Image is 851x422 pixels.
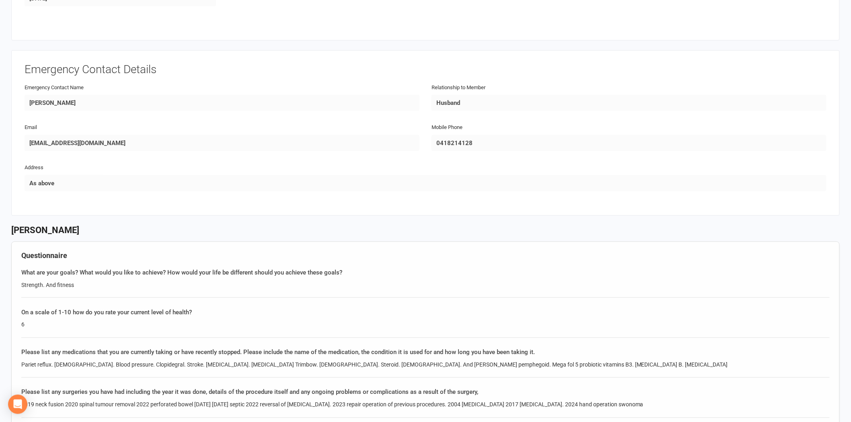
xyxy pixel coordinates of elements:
label: Mobile Phone [432,123,462,132]
label: Address [25,164,43,172]
label: Emergency Contact Name [25,84,84,92]
div: Pariet reflux. [DEMOGRAPHIC_DATA]. Blood pressure. Clopidegral. Stroke. [MEDICAL_DATA]. [MEDICAL_... [21,361,830,369]
signed-waiver-collapsible-panel: waiver.signed_waiver_form_attributes.emergency_contact_details_title [11,50,840,216]
div: Strength. And fitness [21,281,830,289]
label: Email [25,123,37,132]
div: On a scale of 1-10 how do you rate your current level of health? [21,307,830,317]
div: 6 [21,320,830,329]
div: Please list any surgeries you have had including the year it was done, details of the procedure i... [21,387,830,397]
h4: Questionnaire [21,252,830,260]
div: What are your goals? What would you like to achieve? How would your life be different should you ... [21,268,830,277]
div: Open Intercom Messenger [8,395,27,414]
h3: Emergency Contact Details [25,64,826,76]
div: 2019 neck fusion 2020 spinal tumour removal 2022 perforated bowel [DATE] [DATE] septic 2022 rever... [21,400,830,409]
h3: [PERSON_NAME] [11,225,840,235]
label: Relationship to Member [432,84,485,92]
div: Please list any medications that you are currently taking or have recently stopped. Please includ... [21,348,830,357]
